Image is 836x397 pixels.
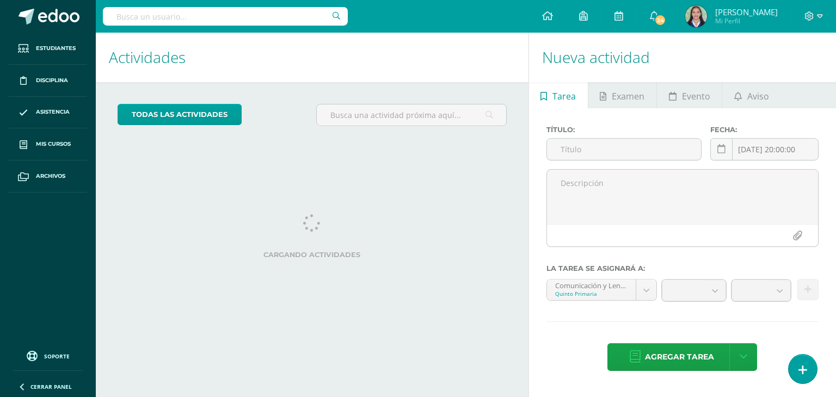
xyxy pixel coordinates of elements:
[546,126,702,134] label: Título:
[317,104,506,126] input: Busca una actividad próxima aquí...
[711,139,818,160] input: Fecha de entrega
[547,280,657,300] a: Comunicación y Lenguaje L1 'A'Quinto Primaria
[36,76,68,85] span: Disciplina
[715,16,778,26] span: Mi Perfil
[36,44,76,53] span: Estudiantes
[9,33,87,65] a: Estudiantes
[612,83,644,109] span: Examen
[9,65,87,97] a: Disciplina
[747,83,769,109] span: Aviso
[685,5,707,27] img: 018c042a8e8dd272ac269bce2b175a24.png
[542,33,823,82] h1: Nueva actividad
[36,140,71,148] span: Mis cursos
[118,251,507,259] label: Cargando actividades
[555,280,628,290] div: Comunicación y Lenguaje L1 'A'
[657,82,722,108] a: Evento
[588,82,656,108] a: Examen
[529,82,588,108] a: Tarea
[645,344,714,370] span: Agregar tarea
[44,352,70,360] span: Soporte
[715,7,778,17] span: [PERSON_NAME]
[682,83,710,109] span: Evento
[710,126,819,134] label: Fecha:
[109,33,515,82] h1: Actividades
[36,108,70,116] span: Asistencia
[722,82,780,108] a: Aviso
[9,97,87,129] a: Asistencia
[30,383,72,390] span: Cerrar panel
[546,264,819,272] label: La tarea se asignará a:
[13,348,83,363] a: Soporte
[36,172,65,181] span: Archivos
[103,7,348,26] input: Busca un usuario...
[9,160,87,193] a: Archivos
[547,139,701,160] input: Título
[555,290,628,297] div: Quinto Primaria
[552,83,576,109] span: Tarea
[9,128,87,160] a: Mis cursos
[654,14,666,26] span: 24
[118,104,242,125] a: todas las Actividades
